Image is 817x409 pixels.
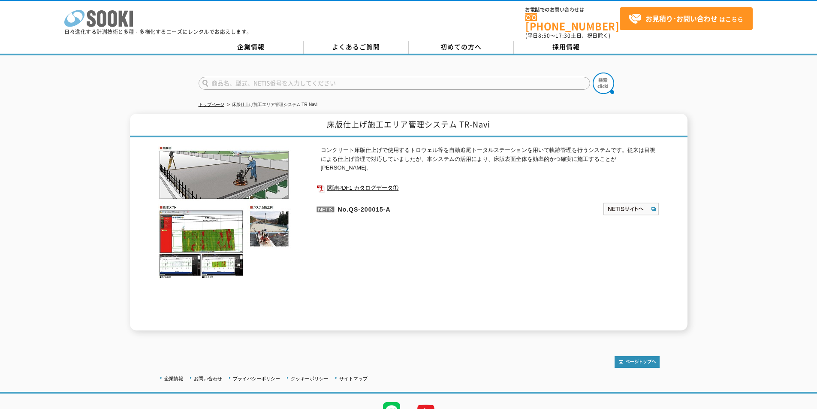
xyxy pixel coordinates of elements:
[291,376,329,381] a: クッキーポリシー
[645,13,718,24] strong: お見積り･お問い合わせ
[603,202,660,216] img: NETISサイトへ
[317,198,520,218] p: No.QS-200015-A
[555,32,571,39] span: 17:30
[304,41,409,54] a: よくあるご質問
[628,12,743,25] span: はこちら
[321,146,660,173] p: コンクリート床版仕上げで使用するトロウェル等を自動追尾トータルステーションを用いて軌跡管理を行うシステムです。従来は目視による仕上げ管理で対応していましたが、本システムの活用により、床版表面全体...
[525,13,620,31] a: [PHONE_NUMBER]
[199,77,590,90] input: 商品名、型式、NETIS番号を入力してください
[158,146,291,279] img: 床版仕上げ施工エリア管理システム TR-Navi
[538,32,550,39] span: 8:50
[164,376,183,381] a: 企業情報
[199,41,304,54] a: 企業情報
[194,376,222,381] a: お問い合わせ
[409,41,514,54] a: 初めての方へ
[233,376,280,381] a: プライバシーポリシー
[339,376,368,381] a: サイトマップ
[525,7,620,12] span: お電話でのお問い合わせは
[620,7,753,30] a: お見積り･お問い合わせはこちら
[199,102,224,107] a: トップページ
[440,42,482,52] span: 初めての方へ
[615,356,660,368] img: トップページへ
[525,32,610,39] span: (平日 ～ 土日、祝日除く)
[64,29,252,34] p: 日々進化する計測技術と多種・多様化するニーズにレンタルでお応えします。
[514,41,619,54] a: 採用情報
[593,73,614,94] img: btn_search.png
[317,182,660,194] a: 関連PDF1 カタログデータ①
[226,100,317,109] li: 床版仕上げ施工エリア管理システム TR-Navi
[130,114,687,137] h1: 床版仕上げ施工エリア管理システム TR-Navi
